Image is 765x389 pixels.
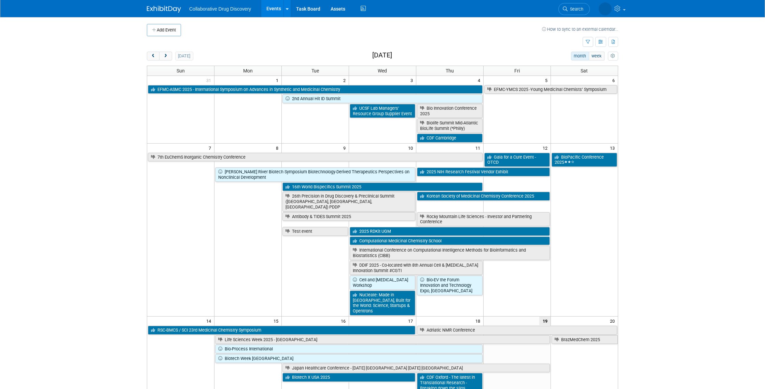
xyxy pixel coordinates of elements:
[282,364,550,373] a: Japan Healthcare Conference - [DATE] [GEOGRAPHIC_DATA] [DATE] [GEOGRAPHIC_DATA]
[608,52,618,61] button: myCustomButton
[417,134,483,143] a: CDF Cambridge
[350,261,483,275] a: DDIF 2025 - Co-located with 8th Annual Cell & [MEDICAL_DATA] Innovation Summit #CGTI
[189,6,251,12] span: Collaborative Drug Discovery
[542,27,618,32] a: How to sync to an external calendar...
[581,68,588,73] span: Sat
[177,68,185,73] span: Sun
[372,52,392,59] h2: [DATE]
[475,144,483,152] span: 11
[350,291,415,316] a: Nucleate: Made in [GEOGRAPHIC_DATA], Built for the World: Science, Startups & Opentrons
[417,326,617,335] a: Adriatic NMR Conference
[609,317,618,325] span: 20
[446,68,454,73] span: Thu
[206,317,214,325] span: 14
[484,85,617,94] a: EFMC-YMCS 2025 -Young Medicinal Chemists’ Symposium
[340,317,349,325] span: 16
[568,6,583,12] span: Search
[273,317,281,325] span: 15
[159,52,172,61] button: next
[208,144,214,152] span: 7
[148,85,483,94] a: EFMC-ASMC 2025 - International Symposium on Advances in Synthetic and Medicinal Chemistry
[417,119,483,133] a: Biolife Summit Mid-Atlantic BioLife Summit (*Philly)
[484,153,550,167] a: Gala for a Cure Event - OTCD
[417,212,550,226] a: Rocky Mountain Life Sciences - Investor and Partnering Conference
[275,76,281,84] span: 1
[612,76,618,84] span: 6
[410,76,416,84] span: 3
[147,24,181,36] button: Add Event
[544,76,551,84] span: 5
[378,68,387,73] span: Wed
[206,76,214,84] span: 31
[350,227,550,236] a: 2025 RDKit UGM
[343,144,349,152] span: 9
[282,94,483,103] a: 2nd Annual Hit ID Summit
[609,144,618,152] span: 13
[599,2,612,15] img: Dimitris Tsionos
[311,68,319,73] span: Tue
[243,68,253,73] span: Mon
[215,345,482,353] a: Bio-Process International
[558,3,590,15] a: Search
[350,276,415,290] a: Cell and [MEDICAL_DATA] Workshop
[215,167,415,182] a: [PERSON_NAME] River Biotech Symposium Biotechnology-Derived Therapeutics Perspectives on Nonclini...
[542,144,551,152] span: 12
[175,52,193,61] button: [DATE]
[417,276,483,295] a: Bio-EV the Forum Innovation and Technology Expo, [GEOGRAPHIC_DATA]
[215,354,482,363] a: Biotech Week [GEOGRAPHIC_DATA]
[350,104,415,118] a: UCSF Lab Managers’ Resource Group Supplier Event
[350,237,550,245] a: Computational Medicinal Chemistry School
[589,52,604,61] button: week
[514,68,520,73] span: Fri
[475,317,483,325] span: 18
[417,192,550,201] a: Korean Society of Medicinal Chemistry Conference 2025
[282,183,483,191] a: 16th World Bispecifics Summit 2025
[343,76,349,84] span: 2
[417,104,483,118] a: Bio Innovation Conference 2025
[215,335,550,344] a: Life Sciences Week 2025 - [GEOGRAPHIC_DATA]
[350,246,550,260] a: International Conference on Computational Intelligence Methods for Bioinformatics and Biostatisti...
[571,52,589,61] button: month
[282,373,415,382] a: Biotech X USA 2025
[282,192,415,211] a: 26th Precision in Drug Discovery & Preclinical Summit ([GEOGRAPHIC_DATA], [GEOGRAPHIC_DATA], [GEO...
[148,153,483,162] a: 7th EuChemS Inorganic Chemistry Conference
[147,52,159,61] button: prev
[552,153,617,167] a: BioPacific Conference 2025
[417,167,550,176] a: 2025 NIH Research Festival Vendor Exhibit
[148,326,415,335] a: RSC-BMCS / SCI 23rd Medicinal Chemistry Symposium
[477,76,483,84] span: 4
[552,335,618,344] a: BrazMedChem 2025
[407,317,416,325] span: 17
[282,212,415,221] a: Antibody & TIDES Summit 2025
[539,317,551,325] span: 19
[407,144,416,152] span: 10
[147,6,181,13] img: ExhibitDay
[275,144,281,152] span: 8
[611,54,615,58] i: Personalize Calendar
[282,227,348,236] a: Test event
